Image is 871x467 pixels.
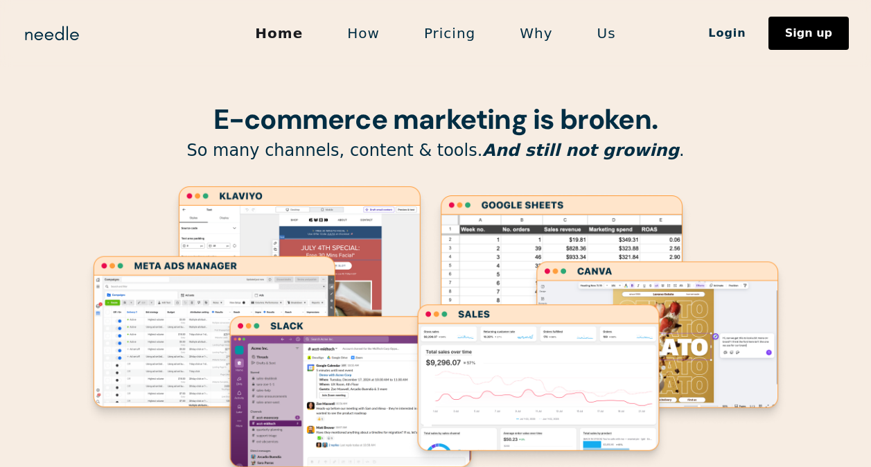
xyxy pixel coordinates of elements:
div: Sign up [785,28,832,39]
a: Pricing [402,19,498,48]
strong: E-commerce marketing is broken. [213,101,658,137]
a: Sign up [768,17,849,50]
a: Home [233,19,325,48]
a: How [325,19,402,48]
a: Us [575,19,638,48]
a: Login [686,21,768,45]
em: And still not growing [482,141,679,160]
p: So many channels, content & tools. . [82,140,789,161]
a: Why [498,19,574,48]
